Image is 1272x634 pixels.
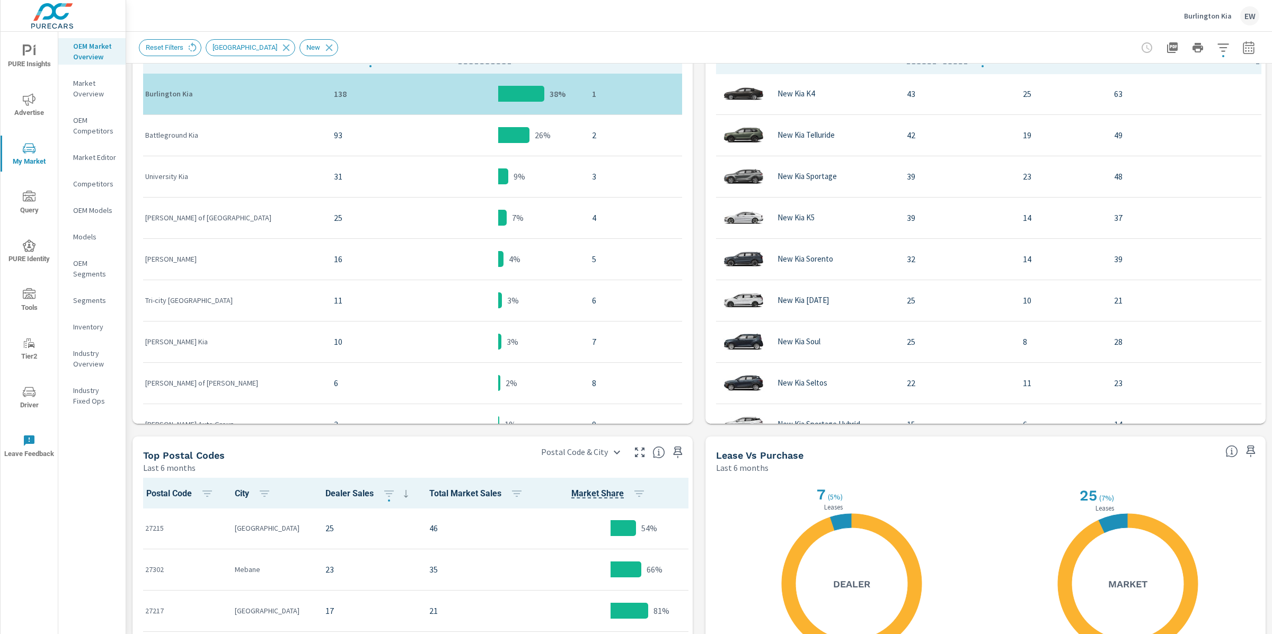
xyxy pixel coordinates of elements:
[334,88,404,101] p: 138
[1,32,58,470] div: nav menu
[73,205,117,216] p: OEM Models
[73,115,117,136] p: OEM Competitors
[4,434,55,460] span: Leave Feedback
[907,294,1006,307] p: 25
[1108,578,1147,590] h5: Market
[571,487,624,500] span: Postal Code Sales / Total Market Sales. [Market = within dealer PMA (or 60 miles if no PMA is def...
[1114,377,1212,389] p: 23
[58,229,126,245] div: Models
[1114,335,1212,348] p: 28
[1077,487,1097,504] h2: 25
[1023,129,1097,141] p: 19
[334,129,404,141] p: 93
[1213,37,1234,58] button: Apply Filters
[778,130,835,140] p: New Kia Telluride
[631,444,648,461] button: Make Fullscreen
[722,284,765,316] img: glamour
[1242,443,1259,460] span: Save this to your personalized report
[778,89,815,99] p: New Kia K4
[571,487,650,500] span: Market Share
[73,231,117,242] p: Models
[4,142,55,168] span: My Market
[907,253,1006,265] p: 32
[1023,335,1097,348] p: 8
[429,563,527,576] p: 35
[145,89,317,100] p: Burlington Kia
[592,129,680,141] p: 2
[1238,37,1259,58] button: Select Date Range
[300,43,326,51] span: New
[145,378,317,388] p: [PERSON_NAME] of [PERSON_NAME]
[334,294,404,307] p: 11
[235,487,275,500] span: City
[334,253,404,265] p: 16
[592,335,680,348] p: 7
[716,461,768,474] p: Last 6 months
[145,564,218,575] p: 27302
[653,604,669,617] p: 81%
[828,492,845,502] p: ( 5% )
[4,191,55,217] span: Query
[778,296,829,305] p: New Kia [DATE]
[592,170,680,183] p: 3
[907,211,1006,224] p: 39
[1114,129,1212,141] p: 49
[139,39,201,56] div: Reset Filters
[722,160,765,192] img: glamour
[1023,87,1097,100] p: 25
[145,336,317,347] p: [PERSON_NAME] Kia
[1023,211,1097,224] p: 14
[722,202,765,234] img: glamour
[1023,294,1097,307] p: 10
[73,178,117,189] p: Competitors
[907,129,1006,141] p: 42
[1162,37,1183,58] button: "Export Report to PDF"
[206,43,284,51] span: [GEOGRAPHIC_DATA]
[512,211,524,224] p: 7%
[4,386,55,412] span: Driver
[235,523,308,533] p: [GEOGRAPHIC_DATA]
[73,258,117,279] p: OEM Segments
[73,41,117,62] p: OEM Market Overview
[73,78,117,99] p: Market Overview
[778,213,815,222] p: New Kia K5
[1225,445,1238,458] span: Understand how shoppers are deciding to purchase vehicles. Sales data is based off market registr...
[4,44,55,70] span: PURE Insights
[641,522,657,534] p: 54%
[334,211,404,224] p: 25
[1114,211,1212,224] p: 37
[592,88,680,101] p: 1
[334,418,404,431] p: 3
[505,418,516,431] p: 1%
[778,254,833,264] p: New Kia Sorento
[139,43,190,51] span: Reset Filters
[143,461,196,474] p: Last 6 months
[507,294,519,307] p: 3%
[429,522,527,534] p: 46
[145,130,317,140] p: Battleground Kia
[592,294,680,307] p: 6
[907,377,1006,389] p: 22
[1114,87,1212,100] p: 63
[73,348,117,369] p: Industry Overview
[592,418,680,431] p: 9
[4,288,55,314] span: Tools
[145,254,317,264] p: [PERSON_NAME]
[592,211,680,224] p: 4
[535,443,627,461] div: Postal Code & City
[235,564,308,575] p: Mebane
[907,418,1006,431] p: 15
[833,578,870,590] h5: Dealer
[1114,170,1212,183] p: 48
[509,253,520,265] p: 4%
[592,253,680,265] p: 5
[778,172,837,181] p: New Kia Sportage
[722,408,765,440] img: glamour
[58,112,126,139] div: OEM Competitors
[592,377,680,389] p: 8
[716,450,803,461] h5: Lease vs Purchase
[778,378,827,388] p: New Kia Seltos
[145,295,317,306] p: Tri-city [GEOGRAPHIC_DATA]
[145,523,218,533] p: 27215
[325,604,412,617] p: 17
